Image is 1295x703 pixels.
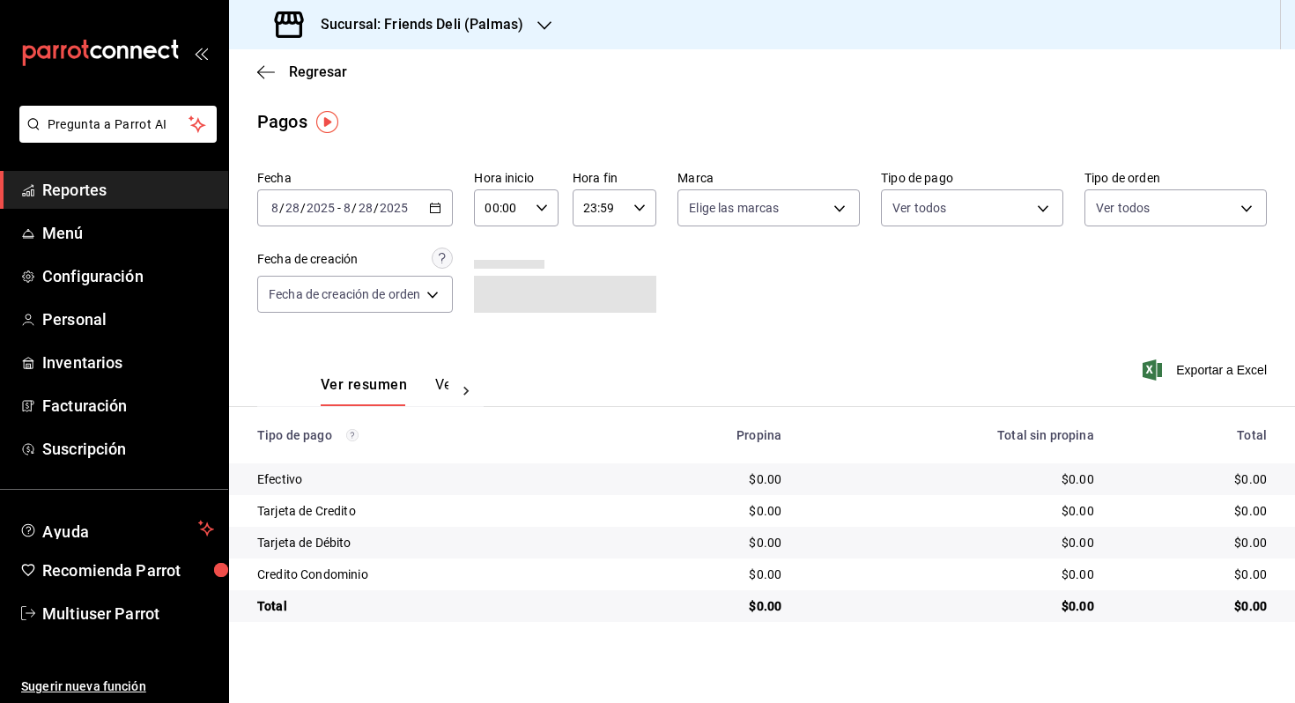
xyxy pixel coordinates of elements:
div: $0.00 [810,566,1094,583]
span: Ver todos [892,199,946,217]
div: $0.00 [1122,534,1267,551]
label: Fecha [257,172,453,184]
span: Multiuser Parrot [42,602,214,625]
div: $0.00 [810,502,1094,520]
button: open_drawer_menu [194,46,208,60]
div: $0.00 [626,502,781,520]
div: Total [1122,428,1267,442]
button: Ver pagos [435,376,501,406]
button: Exportar a Excel [1146,359,1267,381]
span: Suscripción [42,437,214,461]
input: -- [270,201,279,215]
input: -- [358,201,374,215]
span: Ver todos [1096,199,1150,217]
span: Personal [42,307,214,331]
h3: Sucursal: Friends Deli (Palmas) [307,14,523,35]
div: $0.00 [1122,502,1267,520]
div: Total sin propina [810,428,1094,442]
input: ---- [306,201,336,215]
div: Credito Condominio [257,566,598,583]
span: / [279,201,285,215]
div: Tarjeta de Débito [257,534,598,551]
label: Marca [677,172,860,184]
label: Hora fin [573,172,656,184]
div: $0.00 [626,597,781,615]
span: Fecha de creación de orden [269,285,420,303]
img: Tooltip marker [316,111,338,133]
input: -- [343,201,351,215]
span: / [300,201,306,215]
div: navigation tabs [321,376,448,406]
div: $0.00 [626,470,781,488]
div: $0.00 [1122,470,1267,488]
input: -- [285,201,300,215]
button: Ver resumen [321,376,407,406]
span: Configuración [42,264,214,288]
span: Pregunta a Parrot AI [48,115,189,134]
span: / [351,201,357,215]
div: Tipo de pago [257,428,598,442]
span: - [337,201,341,215]
span: Recomienda Parrot [42,559,214,582]
label: Hora inicio [474,172,558,184]
span: / [374,201,379,215]
span: Reportes [42,178,214,202]
span: Menú [42,221,214,245]
button: Regresar [257,63,347,80]
div: Fecha de creación [257,250,358,269]
div: $0.00 [810,470,1094,488]
input: ---- [379,201,409,215]
span: Ayuda [42,518,191,539]
label: Tipo de orden [1084,172,1267,184]
span: Regresar [289,63,347,80]
div: Pagos [257,108,307,135]
span: Elige las marcas [689,199,779,217]
div: Total [257,597,598,615]
div: $0.00 [1122,597,1267,615]
div: Efectivo [257,470,598,488]
div: $0.00 [626,534,781,551]
a: Pregunta a Parrot AI [12,128,217,146]
span: Sugerir nueva función [21,677,214,696]
span: Inventarios [42,351,214,374]
span: Facturación [42,394,214,418]
div: Tarjeta de Credito [257,502,598,520]
svg: Los pagos realizados con Pay y otras terminales son montos brutos. [346,429,359,441]
button: Pregunta a Parrot AI [19,106,217,143]
label: Tipo de pago [881,172,1063,184]
div: Propina [626,428,781,442]
div: $0.00 [1122,566,1267,583]
div: $0.00 [810,597,1094,615]
div: $0.00 [810,534,1094,551]
div: $0.00 [626,566,781,583]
